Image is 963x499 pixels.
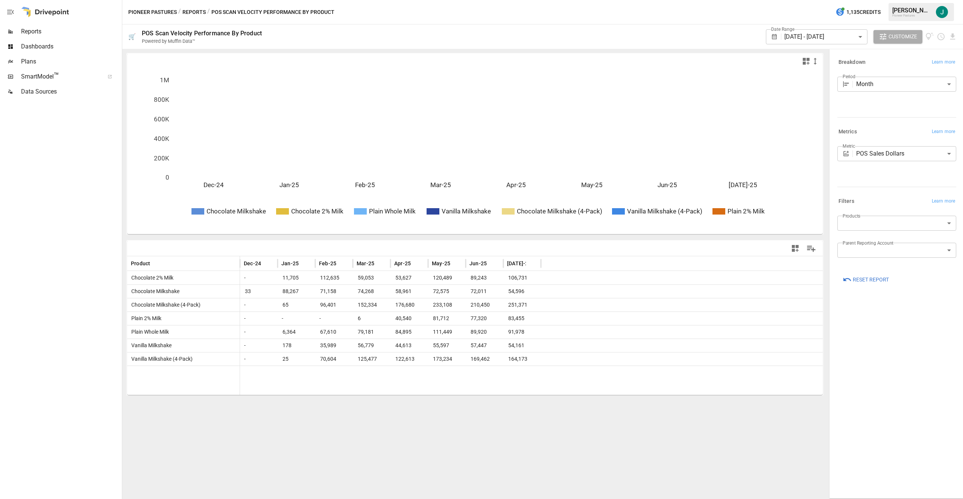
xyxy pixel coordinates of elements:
[925,30,934,44] button: View documentation
[357,352,387,366] span: 125,477
[432,285,462,298] span: 72,575
[507,271,537,284] span: 106,731
[843,73,855,80] label: Period
[843,240,893,246] label: Parent Reporting Account
[299,258,310,269] button: Sort
[394,312,424,325] span: 40,540
[506,181,526,189] text: Apr-25
[784,29,867,44] div: [DATE] - [DATE]
[581,181,603,189] text: May-25
[319,298,349,311] span: 96,401
[838,197,854,206] h6: Filters
[507,260,532,267] span: [DATE]-25
[281,271,311,284] span: 11,705
[517,207,602,215] text: Chocolate Milkshake (4-Pack)
[771,26,794,32] label: Date Range
[319,285,349,298] span: 71,158
[244,285,274,298] span: 33
[204,181,224,189] text: Dec-24
[856,146,956,161] div: POS Sales Dollars
[469,325,500,339] span: 89,920
[432,352,462,366] span: 173,234
[131,260,150,267] span: Product
[892,7,931,14] div: [PERSON_NAME]
[375,258,386,269] button: Sort
[207,8,210,17] div: /
[432,325,462,339] span: 111,449
[281,339,311,352] span: 178
[357,285,387,298] span: 74,268
[151,258,161,269] button: Sort
[873,30,922,44] button: Customize
[281,298,311,311] span: 65
[357,260,374,267] span: Mar-25
[469,271,500,284] span: 89,243
[154,154,169,162] text: 200K
[932,198,955,205] span: Learn more
[432,298,462,311] span: 233,108
[488,258,498,269] button: Sort
[21,72,99,81] span: SmartModel
[357,339,387,352] span: 56,779
[846,8,881,17] span: 1,135 Credits
[507,298,537,311] span: 251,371
[432,339,462,352] span: 55,597
[319,325,349,339] span: 67,610
[21,57,120,66] span: Plans
[394,339,424,352] span: 44,613
[128,302,200,308] span: Chocolate Milkshake (4-Pack)
[507,285,537,298] span: 54,596
[469,312,500,325] span: 77,320
[856,77,956,92] div: Month
[936,6,948,18] img: Jacob Brighton
[154,135,169,142] text: 400K
[932,128,955,136] span: Learn more
[127,69,823,234] svg: A chart.
[241,329,246,335] span: -
[394,271,424,284] span: 53,627
[291,207,343,215] text: Chocolate 2% Milk
[469,285,500,298] span: 72,011
[128,33,136,40] div: 🛒
[729,181,757,189] text: [DATE]-25
[728,207,765,215] text: Plain 2% Milk
[394,325,424,339] span: 84,895
[843,143,855,149] label: Metric
[207,207,266,215] text: Chocolate Milkshake
[128,275,173,281] span: Chocolate 2% Milk
[241,315,246,321] span: -
[451,258,462,269] button: Sort
[394,352,424,366] span: 122,613
[937,32,945,41] button: Schedule report
[281,325,311,339] span: 6,364
[892,14,931,17] div: Pioneer Pastures
[931,2,952,23] button: Jacob Brighton
[281,260,299,267] span: Jan-25
[241,342,246,348] span: -
[316,315,321,321] span: -
[843,213,860,219] label: Products
[281,285,311,298] span: 88,267
[394,285,424,298] span: 58,961
[319,260,336,267] span: Feb-25
[279,181,299,189] text: Jan-25
[432,312,462,325] span: 81,712
[128,288,179,294] span: Chocolate Milkshake
[262,258,272,269] button: Sort
[507,352,537,366] span: 164,173
[932,59,955,66] span: Learn more
[853,275,889,284] span: Reset Report
[241,356,246,362] span: -
[838,58,866,67] h6: Breakdown
[54,71,59,80] span: ™
[160,76,169,84] text: 1M
[369,207,416,215] text: Plain Whole Milk
[469,298,500,311] span: 210,450
[507,312,537,325] span: 83,455
[166,174,169,181] text: 0
[948,32,957,41] button: Download report
[241,275,246,281] span: -
[627,207,702,215] text: Vanilla Milkshake (4-Pack)
[394,298,424,311] span: 176,680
